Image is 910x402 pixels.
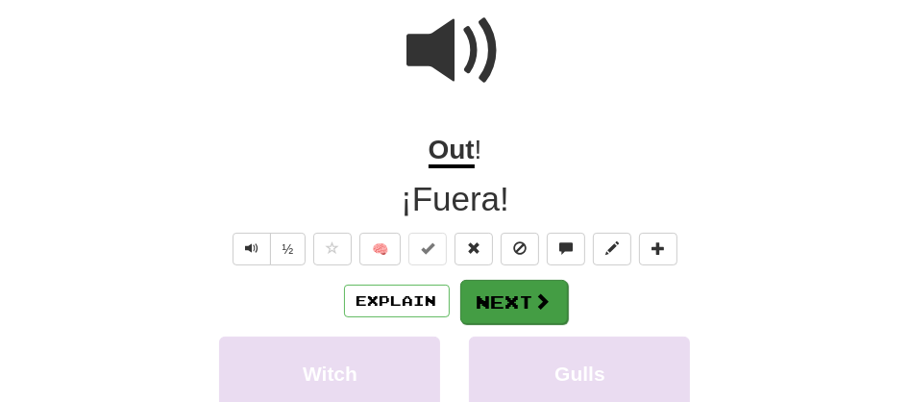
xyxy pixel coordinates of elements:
[344,285,450,317] button: Explain
[501,233,539,265] button: Ignore sentence (alt+i)
[593,233,631,265] button: Edit sentence (alt+d)
[639,233,677,265] button: Add to collection (alt+a)
[475,135,482,164] span: !
[429,135,475,168] u: Out
[229,233,307,265] div: Text-to-speech controls
[313,233,352,265] button: Favorite sentence (alt+f)
[110,175,801,223] div: ¡Fuera!
[408,233,447,265] button: Set this sentence to 100% Mastered (alt+m)
[303,363,357,385] span: Witch
[554,363,605,385] span: Gulls
[460,280,568,324] button: Next
[359,233,401,265] button: 🧠
[455,233,493,265] button: Reset to 0% Mastered (alt+r)
[270,233,307,265] button: ½
[233,233,271,265] button: Play sentence audio (ctl+space)
[547,233,585,265] button: Discuss sentence (alt+u)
